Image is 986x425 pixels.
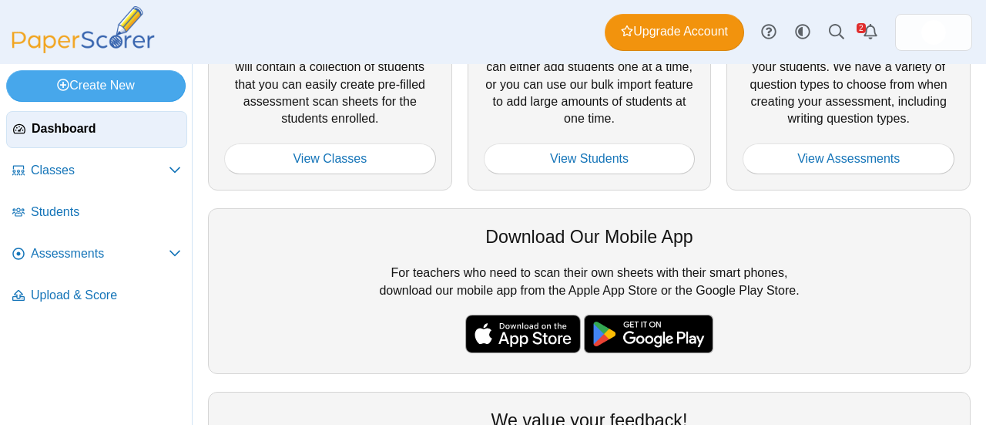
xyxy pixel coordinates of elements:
[6,278,187,315] a: Upload & Score
[921,20,946,45] img: ps.CTXzMJfDX4fRjQyy
[31,287,181,304] span: Upload & Score
[465,315,581,353] img: apple-store-badge.svg
[895,14,972,51] a: ps.CTXzMJfDX4fRjQyy
[6,236,187,273] a: Assessments
[854,15,887,49] a: Alerts
[31,162,169,179] span: Classes
[6,42,160,56] a: PaperScorer
[31,204,181,221] span: Students
[31,245,169,262] span: Assessments
[6,153,187,190] a: Classes
[484,143,696,174] a: View Students
[921,20,946,45] span: Piero Gualcherani
[6,6,160,53] img: PaperScorer
[6,70,186,101] a: Create New
[621,23,728,40] span: Upgrade Account
[208,208,971,375] div: For teachers who need to scan their own sheets with their smart phones, download our mobile app f...
[224,224,954,249] div: Download Our Mobile App
[743,143,954,174] a: View Assessments
[584,315,713,353] img: google-play-badge.png
[605,14,744,51] a: Upgrade Account
[6,111,187,148] a: Dashboard
[32,120,180,137] span: Dashboard
[6,194,187,231] a: Students
[224,143,436,174] a: View Classes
